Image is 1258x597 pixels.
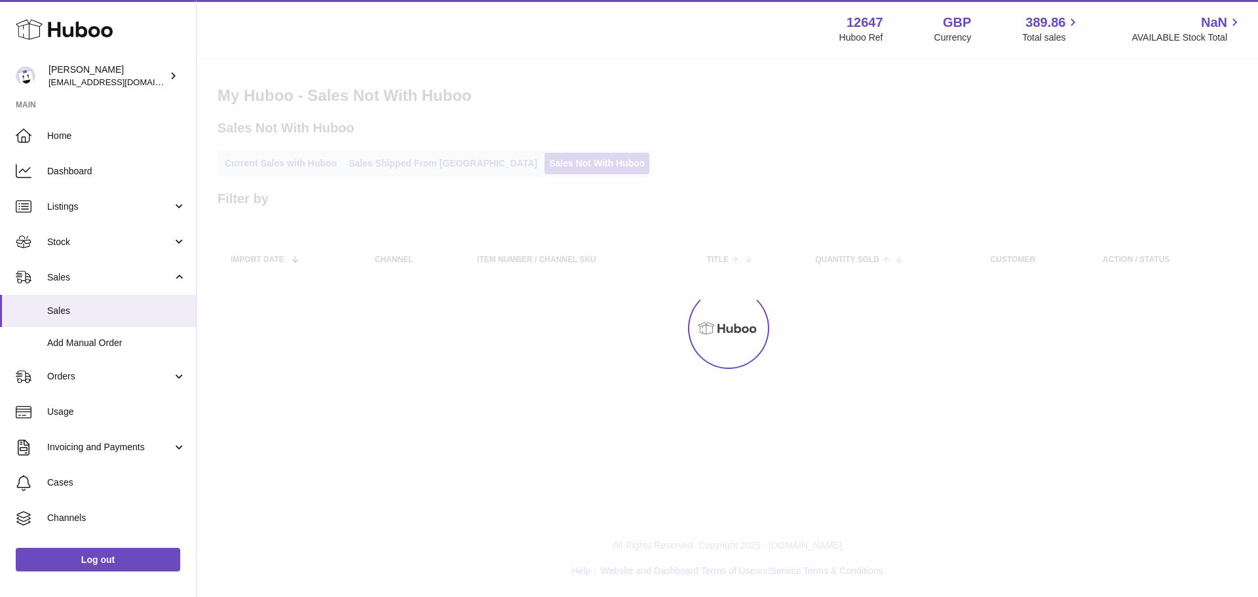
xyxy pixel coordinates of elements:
div: Huboo Ref [839,31,883,44]
strong: GBP [943,14,971,31]
a: 389.86 Total sales [1022,14,1080,44]
span: Home [47,130,186,142]
a: Log out [16,548,180,571]
div: [PERSON_NAME] [48,64,166,88]
span: Cases [47,476,186,489]
img: internalAdmin-12647@internal.huboo.com [16,66,35,86]
span: Total sales [1022,31,1080,44]
span: Stock [47,236,172,248]
span: Listings [47,201,172,213]
span: Usage [47,406,186,418]
span: NaN [1201,14,1227,31]
span: Sales [47,271,172,284]
span: Sales [47,305,186,317]
a: NaN AVAILABLE Stock Total [1132,14,1242,44]
span: Invoicing and Payments [47,441,172,453]
span: Dashboard [47,165,186,178]
span: [EMAIL_ADDRESS][DOMAIN_NAME] [48,77,193,87]
span: 389.86 [1025,14,1065,31]
span: Channels [47,512,186,524]
span: AVAILABLE Stock Total [1132,31,1242,44]
div: Currency [934,31,972,44]
strong: 12647 [847,14,883,31]
span: Add Manual Order [47,337,186,349]
span: Orders [47,370,172,383]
